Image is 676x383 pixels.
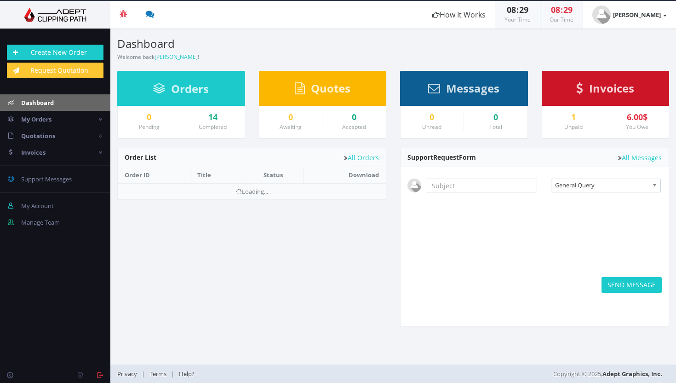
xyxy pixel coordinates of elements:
span: 29 [519,4,528,15]
small: You Owe [626,123,648,131]
th: Title [190,167,242,183]
span: Order List [125,153,156,162]
span: Request [433,153,459,162]
img: Adept Graphics [7,8,103,22]
img: user_default.jpg [592,6,611,24]
a: [PERSON_NAME] [583,1,676,29]
input: Subject [426,179,537,192]
a: Orders [153,87,209,95]
span: Support Messages [21,175,72,183]
a: 0 [125,113,174,122]
small: Your Time [504,16,531,23]
span: Manage Team [21,218,60,226]
span: Orders [171,81,209,96]
span: Quotations [21,132,55,140]
th: Order ID [118,167,190,183]
span: Quotes [311,81,350,96]
a: 14 [188,113,238,122]
a: How It Works [423,1,495,29]
td: Loading... [118,183,386,199]
a: 0 [266,113,315,122]
a: Create New Order [7,45,103,60]
small: Pending [139,123,160,131]
span: : [516,4,519,15]
small: Unread [422,123,441,131]
strong: [PERSON_NAME] [613,11,661,19]
a: All Orders [344,154,379,161]
a: [PERSON_NAME] [155,53,198,61]
div: 0 [471,113,521,122]
button: SEND MESSAGE [602,277,662,293]
a: 0 [329,113,379,122]
span: Support Form [407,153,476,162]
a: 1 [549,113,598,122]
small: Total [489,123,502,131]
a: Adept Graphics, Inc. [602,370,662,378]
span: Invoices [589,81,634,96]
a: Terms [145,370,171,378]
a: Invoices [576,86,634,94]
h3: Dashboard [117,38,386,50]
span: Dashboard [21,99,54,107]
span: Invoices [21,148,46,157]
small: Our Time [550,16,573,23]
a: Messages [428,86,499,94]
small: Awaiting [280,123,302,131]
a: 0 [407,113,457,122]
a: Request Quotation [7,63,103,78]
small: Completed [199,123,227,131]
div: | | [117,365,485,383]
th: Download [304,167,386,183]
span: My Orders [21,115,52,123]
small: Accepted [342,123,366,131]
img: user_default.jpg [407,179,421,192]
a: All Messages [618,154,662,161]
a: Privacy [117,370,142,378]
a: Help? [174,370,199,378]
div: 6.00$ [612,113,662,122]
th: Status [242,167,304,183]
a: Quotes [295,86,350,94]
small: Welcome back ! [117,53,199,61]
span: My Account [21,202,54,210]
small: Unpaid [564,123,583,131]
span: Messages [446,81,499,96]
span: 29 [563,4,573,15]
span: : [560,4,563,15]
span: 08 [507,4,516,15]
span: Copyright © 2025, [553,369,662,378]
span: 08 [551,4,560,15]
span: General Query [555,179,649,191]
